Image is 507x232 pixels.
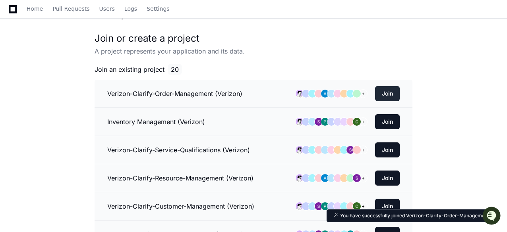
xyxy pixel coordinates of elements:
h3: Verizon-Clarify-Order-Management (Verizon) [107,89,242,98]
span: Pylon [79,83,96,89]
span: 20 [168,64,182,75]
button: Join [375,86,400,101]
div: + [359,174,367,182]
button: Join [375,142,400,157]
img: ACg8ocKkQdaZ7O0W4isa6ORNxlMkUhTbx31wX9jVkdgwMeQO7anWDQ=s96-c [353,202,361,210]
span: Users [99,6,115,11]
div: + [359,202,367,210]
p: A project represents your application and its data. [95,46,412,56]
img: ACg8ocLL3vXvdba5S5V7nChXuiKYjYAj5GQFF3QGVBb6etwgLiZA=s96-c [321,202,329,210]
h3: Inventory Management (Verizon) [107,117,205,127]
img: ACg8ocKz7EBFCnWPdTv19o9m_nca3N0OVJEOQCGwElfmCyRVJ95dZw=s96-c [321,90,329,98]
div: + [359,146,367,154]
iframe: Open customer support [482,206,503,227]
img: avatar [296,118,304,126]
img: avatar [296,146,304,154]
span: Settings [147,6,169,11]
img: avatar [296,202,304,210]
img: PlayerZero [8,8,24,24]
img: 1756235613930-3d25f9e4-fa56-45dd-b3ad-e072dfbd1548 [8,59,22,73]
img: ACg8ocLMZVwJcQ6ienYYOShb2_tczwC2Z7Z6u8NUc1SVA7ddq9cPVg=s96-c [346,146,354,154]
div: + [359,90,367,98]
div: We're offline, but we'll be back soon! [27,67,115,73]
button: Start new chat [135,61,145,71]
div: Start new chat [27,59,130,67]
div: + [359,118,367,126]
img: ACg8ocLMZVwJcQ6ienYYOShb2_tczwC2Z7Z6u8NUc1SVA7ddq9cPVg=s96-c [353,174,361,182]
img: avatar [296,174,304,182]
img: avatar [296,90,304,98]
h3: Verizon-Clarify-Resource-Management (Verizon) [107,173,253,183]
button: Join [375,114,400,129]
a: Powered byPylon [56,83,96,89]
img: ACg8ocKkQdaZ7O0W4isa6ORNxlMkUhTbx31wX9jVkdgwMeQO7anWDQ=s96-c [353,118,361,126]
p: You have successfully joined Verizon-Clarify-Order-Management. [340,213,491,219]
img: ACg8ocKz7EBFCnWPdTv19o9m_nca3N0OVJEOQCGwElfmCyRVJ95dZw=s96-c [321,174,329,182]
h3: Verizon-Clarify-Service-Qualifications (Verizon) [107,145,250,155]
img: ACg8ocLL3vXvdba5S5V7nChXuiKYjYAj5GQFF3QGVBb6etwgLiZA=s96-c [321,118,329,126]
button: Join [375,171,400,186]
button: Join [375,199,400,214]
span: Home [27,6,43,11]
div: Welcome [8,32,145,44]
span: Logs [124,6,137,11]
img: ACg8ocLMZVwJcQ6ienYYOShb2_tczwC2Z7Z6u8NUc1SVA7ddq9cPVg=s96-c [315,118,323,126]
span: Pull Requests [52,6,89,11]
span: Join an existing project [95,65,164,74]
h1: Join or create a project [95,32,412,45]
img: ACg8ocLMZVwJcQ6ienYYOShb2_tczwC2Z7Z6u8NUc1SVA7ddq9cPVg=s96-c [315,202,323,210]
h3: Verizon-Clarify-Customer-Management (Verizon) [107,201,254,211]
